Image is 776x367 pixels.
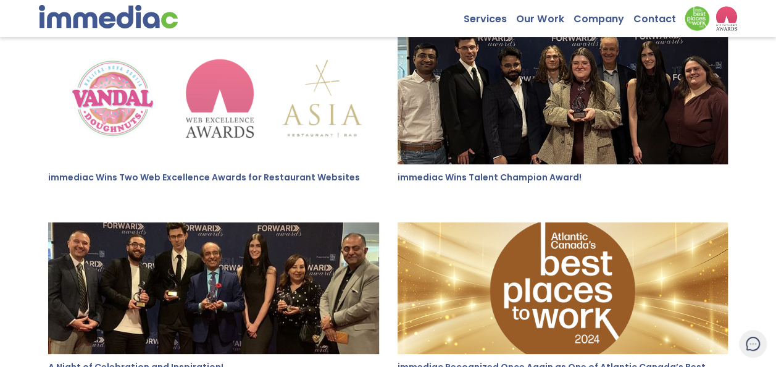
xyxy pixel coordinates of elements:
[48,33,379,164] img: immediac Wins Two Web Excellence Awards for Restaurant Websites
[39,5,178,28] img: immediac
[48,222,379,354] img: A Night of Celebration and Inspiration!
[398,171,582,183] a: immediac Wins Talent Champion Award!
[716,6,737,31] img: logo2_wea_nobg.webp
[464,6,516,25] a: Services
[398,33,728,164] img: immediac Wins Talent Champion Award!
[685,6,709,31] img: Down
[633,6,685,25] a: Contact
[398,222,728,354] img: immediac Recognized Once Again as One of Atlantic Canada’s Best Places to Work
[573,6,633,25] a: Company
[516,6,573,25] a: Our Work
[48,171,360,183] a: immediac Wins Two Web Excellence Awards for Restaurant Websites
